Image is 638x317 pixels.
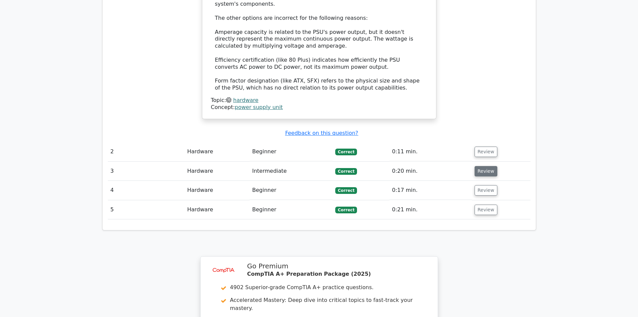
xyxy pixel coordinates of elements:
[250,200,333,219] td: Beginner
[235,104,283,110] a: power supply unit
[389,142,472,161] td: 0:11 min.
[335,207,357,213] span: Correct
[250,162,333,181] td: Intermediate
[211,104,427,111] div: Concept:
[108,162,185,181] td: 3
[475,166,497,176] button: Review
[185,142,250,161] td: Hardware
[389,200,472,219] td: 0:21 min.
[185,162,250,181] td: Hardware
[335,187,357,194] span: Correct
[389,162,472,181] td: 0:20 min.
[108,200,185,219] td: 5
[475,147,497,157] button: Review
[185,181,250,200] td: Hardware
[233,97,258,103] a: hardware
[211,97,427,104] div: Topic:
[475,205,497,215] button: Review
[475,185,497,196] button: Review
[108,142,185,161] td: 2
[285,130,358,136] a: Feedback on this question?
[335,149,357,155] span: Correct
[250,142,333,161] td: Beginner
[108,181,185,200] td: 4
[389,181,472,200] td: 0:17 min.
[250,181,333,200] td: Beginner
[335,168,357,175] span: Correct
[185,200,250,219] td: Hardware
